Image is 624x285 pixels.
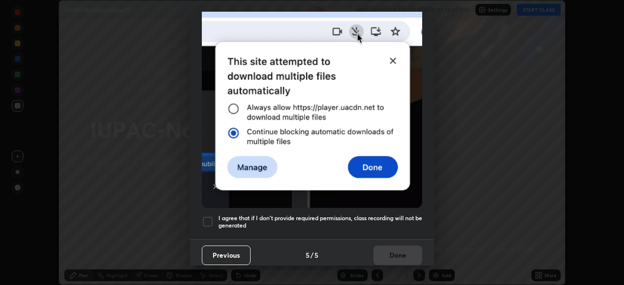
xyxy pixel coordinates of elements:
h4: / [311,250,313,260]
h4: 5 [306,250,310,260]
h4: 5 [314,250,318,260]
button: Previous [202,246,251,265]
h5: I agree that if I don't provide required permissions, class recording will not be generated [218,214,422,229]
